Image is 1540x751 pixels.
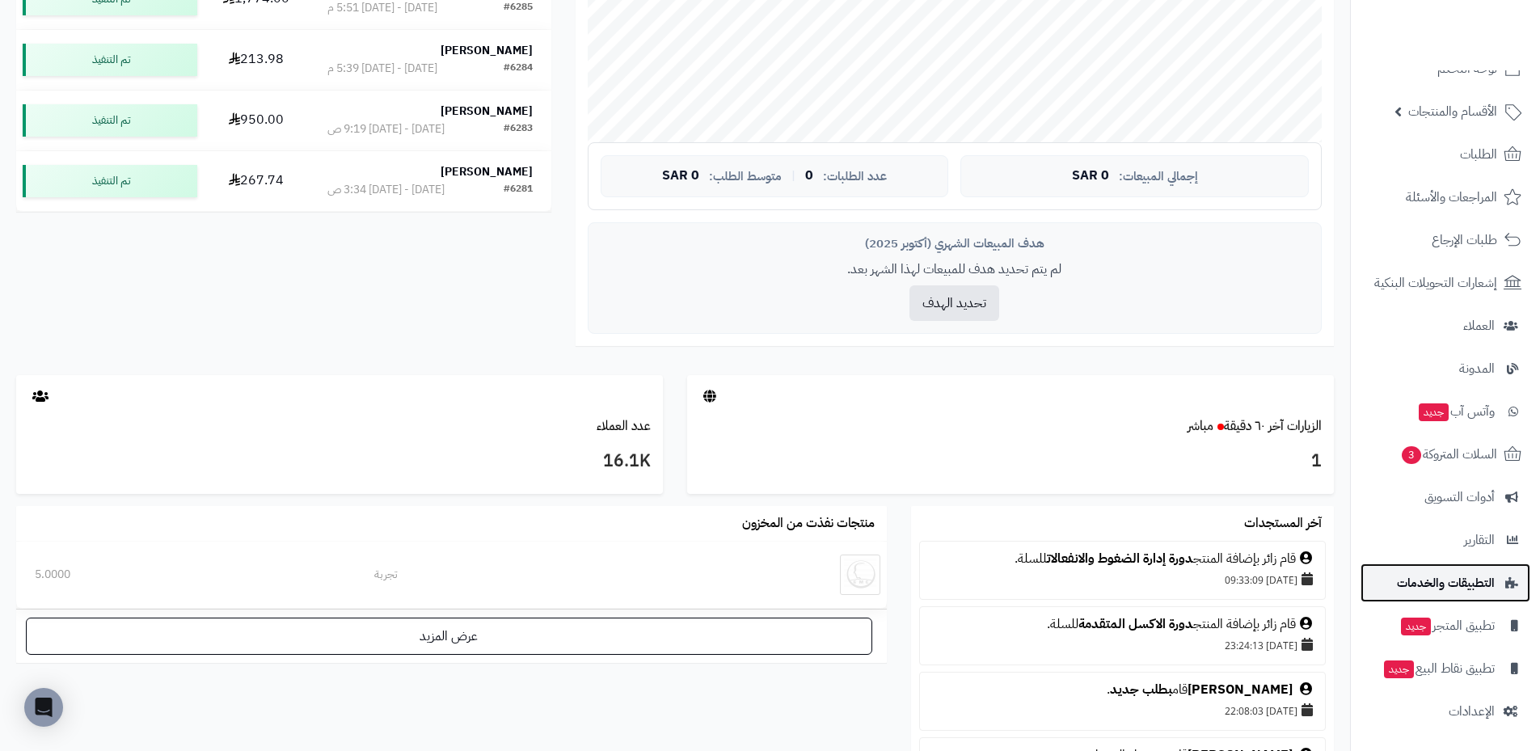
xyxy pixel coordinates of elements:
a: دورة الاكسل المتقدمة [1078,614,1193,634]
h3: 16.1K [28,448,651,475]
span: جديد [1384,660,1414,678]
span: إجمالي المبيعات: [1119,170,1198,184]
p: لم يتم تحديد هدف للمبيعات لهذا الشهر بعد. [601,260,1309,279]
strong: [PERSON_NAME] [441,163,533,180]
div: #6284 [504,61,533,77]
div: قام . [928,681,1317,699]
div: [DATE] 23:24:13 [928,634,1317,656]
a: الإعدادات [1361,692,1530,731]
span: المدونة [1459,357,1495,380]
h3: منتجات نفذت من المخزون [742,517,875,531]
span: تطبيق المتجر [1399,614,1495,637]
h3: آخر المستجدات [1244,517,1322,531]
span: 0 SAR [1072,169,1109,184]
span: عدد الطلبات: [823,170,887,184]
span: 0 SAR [662,169,699,184]
a: أدوات التسويق [1361,478,1530,517]
div: #6283 [504,121,533,137]
a: التقارير [1361,521,1530,559]
a: التطبيقات والخدمات [1361,563,1530,602]
span: | [791,170,795,182]
td: 267.74 [204,151,308,211]
span: 3 [1401,445,1422,464]
div: 5.0000 [35,567,336,583]
div: [DATE] - [DATE] 9:19 ص [327,121,445,137]
h3: 1 [699,448,1322,475]
div: [DATE] - [DATE] 3:34 ص [327,182,445,198]
a: وآتس آبجديد [1361,392,1530,431]
span: المراجعات والأسئلة [1406,186,1497,209]
td: 213.98 [204,30,308,90]
span: الإعدادات [1449,700,1495,723]
small: مباشر [1188,416,1213,436]
div: قام زائر بإضافة المنتج للسلة. [928,615,1317,634]
span: وآتس آب [1417,400,1495,423]
div: تجربة [374,567,620,583]
a: بطلب جديد [1110,680,1172,699]
div: #6281 [504,182,533,198]
div: قام زائر بإضافة المنتج للسلة. [928,550,1317,568]
span: تطبيق نقاط البيع [1382,657,1495,680]
span: السلات المتروكة [1400,443,1497,466]
div: [DATE] - [DATE] 5:39 م [327,61,437,77]
a: تطبيق نقاط البيعجديد [1361,649,1530,688]
div: تم التنفيذ [23,44,197,76]
span: 0 [805,169,813,184]
a: السلات المتروكة3 [1361,435,1530,474]
span: العملاء [1463,314,1495,337]
span: الطلبات [1460,143,1497,166]
div: [DATE] 22:08:03 [928,699,1317,722]
div: تم التنفيذ [23,104,197,137]
img: تجربة [840,555,880,595]
a: إشعارات التحويلات البنكية [1361,264,1530,302]
div: Open Intercom Messenger [24,688,63,727]
a: عدد العملاء [597,416,651,436]
div: تم التنفيذ [23,165,197,197]
span: متوسط الطلب: [709,170,782,184]
a: المدونة [1361,349,1530,388]
strong: [PERSON_NAME] [441,42,533,59]
div: [DATE] 09:33:09 [928,568,1317,591]
span: التطبيقات والخدمات [1397,572,1495,594]
span: إشعارات التحويلات البنكية [1374,272,1497,294]
span: الأقسام والمنتجات [1408,100,1497,123]
span: طلبات الإرجاع [1432,229,1497,251]
td: 950.00 [204,91,308,150]
button: تحديد الهدف [909,285,999,321]
span: جديد [1401,618,1431,635]
a: عرض المزيد [26,618,872,655]
a: العملاء [1361,306,1530,345]
div: هدف المبيعات الشهري (أكتوبر 2025) [601,235,1309,252]
a: المراجعات والأسئلة [1361,178,1530,217]
a: [PERSON_NAME] [1188,680,1293,699]
span: التقارير [1464,529,1495,551]
img: logo-2.png [1430,12,1525,46]
span: جديد [1419,403,1449,421]
a: طلبات الإرجاع [1361,221,1530,259]
span: أدوات التسويق [1424,486,1495,508]
a: الزيارات آخر ٦٠ دقيقةمباشر [1188,416,1322,436]
strong: [PERSON_NAME] [441,103,533,120]
a: الطلبات [1361,135,1530,174]
a: دورة إدارة الضغوط والانفعالات [1047,549,1193,568]
a: تطبيق المتجرجديد [1361,606,1530,645]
